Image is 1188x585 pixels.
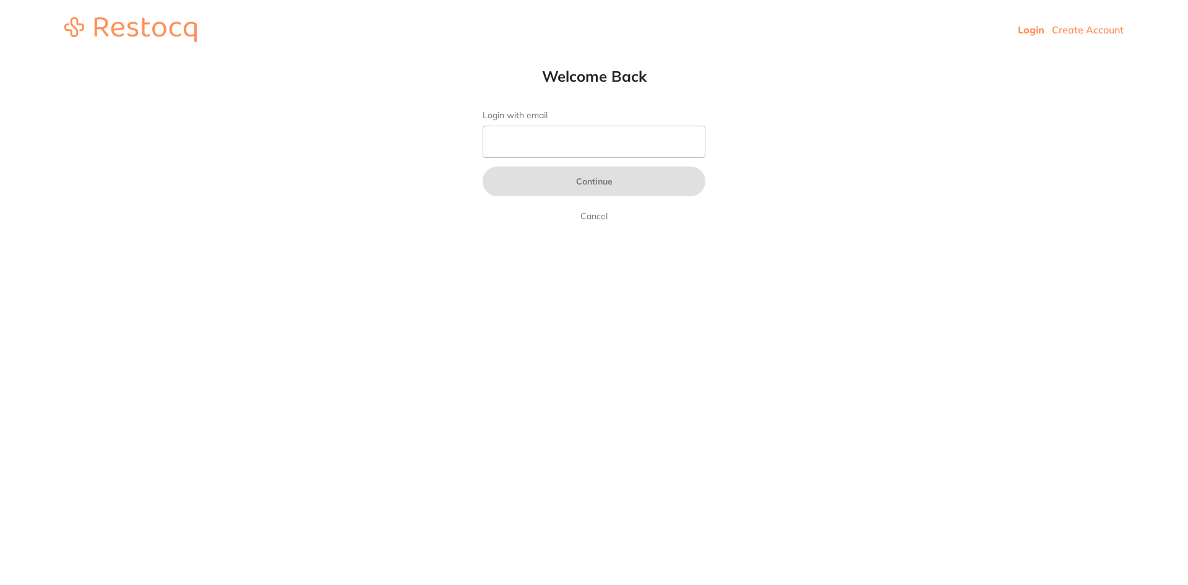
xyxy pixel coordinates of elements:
[64,17,197,42] img: restocq_logo.svg
[458,67,730,85] h1: Welcome Back
[483,167,705,196] button: Continue
[483,110,705,121] label: Login with email
[578,209,610,223] a: Cancel
[1052,24,1124,36] a: Create Account
[1018,24,1044,36] a: Login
